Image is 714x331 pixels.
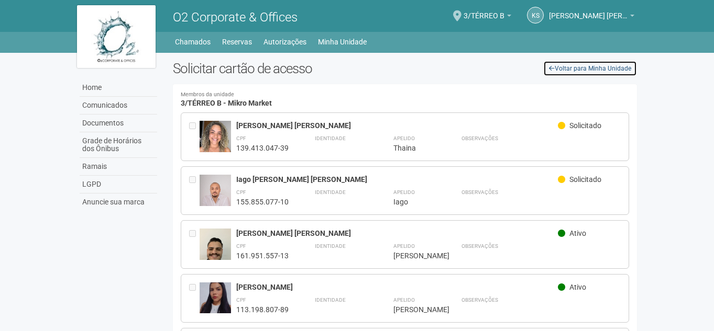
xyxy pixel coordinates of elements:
strong: Observações [462,189,498,195]
div: Entre em contato com a Aministração para solicitar o cancelamento ou 2a via [189,229,200,260]
strong: Apelido [393,135,415,141]
div: [PERSON_NAME] [PERSON_NAME] [236,229,558,238]
strong: Observações [462,243,498,249]
img: user.jpg [200,121,231,162]
span: 3/TÉRREO B [464,2,504,20]
strong: Apelido [393,297,415,303]
img: user.jpg [200,175,231,218]
strong: CPF [236,243,246,249]
strong: Apelido [393,189,415,195]
span: Solicitado [569,121,601,130]
div: Iago [PERSON_NAME] [PERSON_NAME] [236,175,558,184]
div: Iago [393,197,435,207]
a: Reservas [222,35,252,49]
div: [PERSON_NAME] [393,305,435,314]
img: user.jpg [200,229,231,270]
h4: 3/TÉRREO B - Mikro Market [181,92,630,107]
img: logo.jpg [77,5,156,68]
span: Solicitado [569,175,601,184]
strong: CPF [236,189,246,195]
div: Entre em contato com a Aministração para solicitar o cancelamento ou 2a via [189,121,200,153]
span: Ativo [569,283,586,291]
a: [PERSON_NAME] [PERSON_NAME] [549,13,634,21]
strong: CPF [236,135,246,141]
a: Ramais [80,158,157,176]
div: Entre em contato com a Aministração para solicitar o cancelamento ou 2a via [189,175,200,207]
img: user.jpg [200,282,231,313]
strong: Identidade [315,189,346,195]
div: 139.413.047-39 [236,143,289,153]
div: 155.855.077-10 [236,197,289,207]
a: LGPD [80,176,157,193]
span: Karen Santos Bezerra [549,2,628,20]
div: Entre em contato com a Aministração para solicitar o cancelamento ou 2a via [189,282,200,314]
a: Anuncie sua marca [80,193,157,211]
span: Ativo [569,229,586,237]
strong: Observações [462,297,498,303]
a: KS [527,7,544,24]
a: Voltar para Minha Unidade [543,61,637,76]
a: Documentos [80,115,157,132]
a: Minha Unidade [318,35,367,49]
a: Home [80,79,157,97]
div: [PERSON_NAME] [236,282,558,292]
a: 3/TÉRREO B [464,13,511,21]
a: Autorizações [263,35,306,49]
small: Membros da unidade [181,92,630,98]
strong: Identidade [315,135,346,141]
div: 161.951.557-13 [236,251,289,260]
strong: Apelido [393,243,415,249]
div: [PERSON_NAME] [PERSON_NAME] [236,121,558,130]
a: Grade de Horários dos Ônibus [80,132,157,158]
div: [PERSON_NAME] [393,251,435,260]
strong: Identidade [315,297,346,303]
div: 113.198.807-89 [236,305,289,314]
div: Thaina [393,143,435,153]
a: Chamados [175,35,211,49]
strong: CPF [236,297,246,303]
strong: Identidade [315,243,346,249]
h2: Solicitar cartão de acesso [173,61,638,76]
span: O2 Corporate & Offices [173,10,298,25]
strong: Observações [462,135,498,141]
a: Comunicados [80,97,157,115]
